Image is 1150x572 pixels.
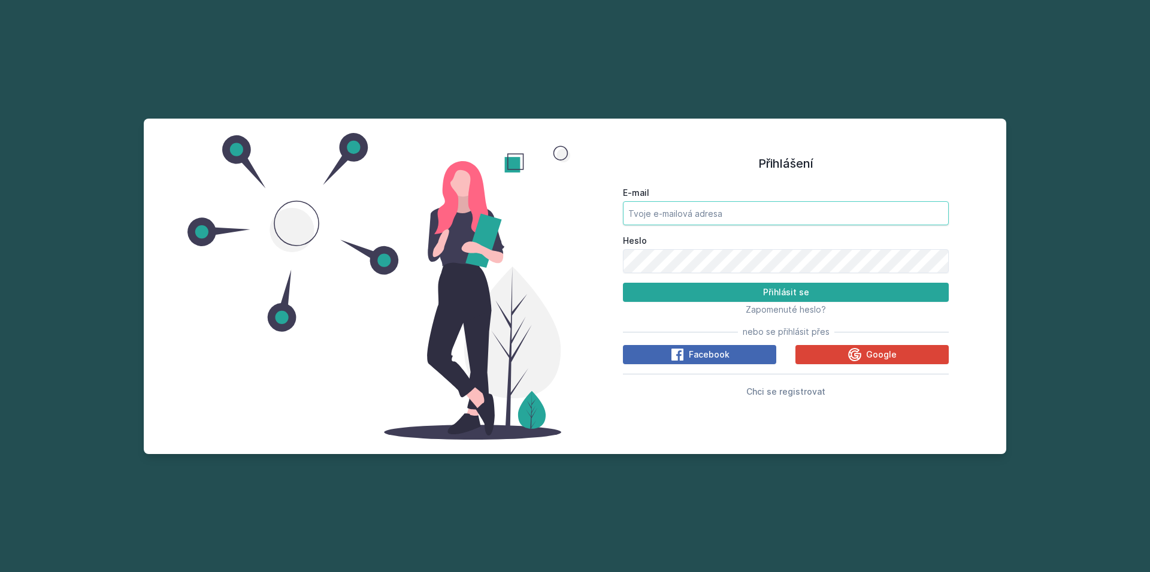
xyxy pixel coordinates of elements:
[623,283,949,302] button: Přihlásit se
[795,345,949,364] button: Google
[746,384,825,398] button: Chci se registrovat
[746,386,825,397] span: Chci se registrovat
[623,201,949,225] input: Tvoje e-mailová adresa
[866,349,897,361] span: Google
[623,345,776,364] button: Facebook
[623,187,949,199] label: E-mail
[623,235,949,247] label: Heslo
[689,349,730,361] span: Facebook
[623,155,949,172] h1: Přihlášení
[743,326,830,338] span: nebo se přihlásit přes
[746,304,826,314] span: Zapomenuté heslo?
